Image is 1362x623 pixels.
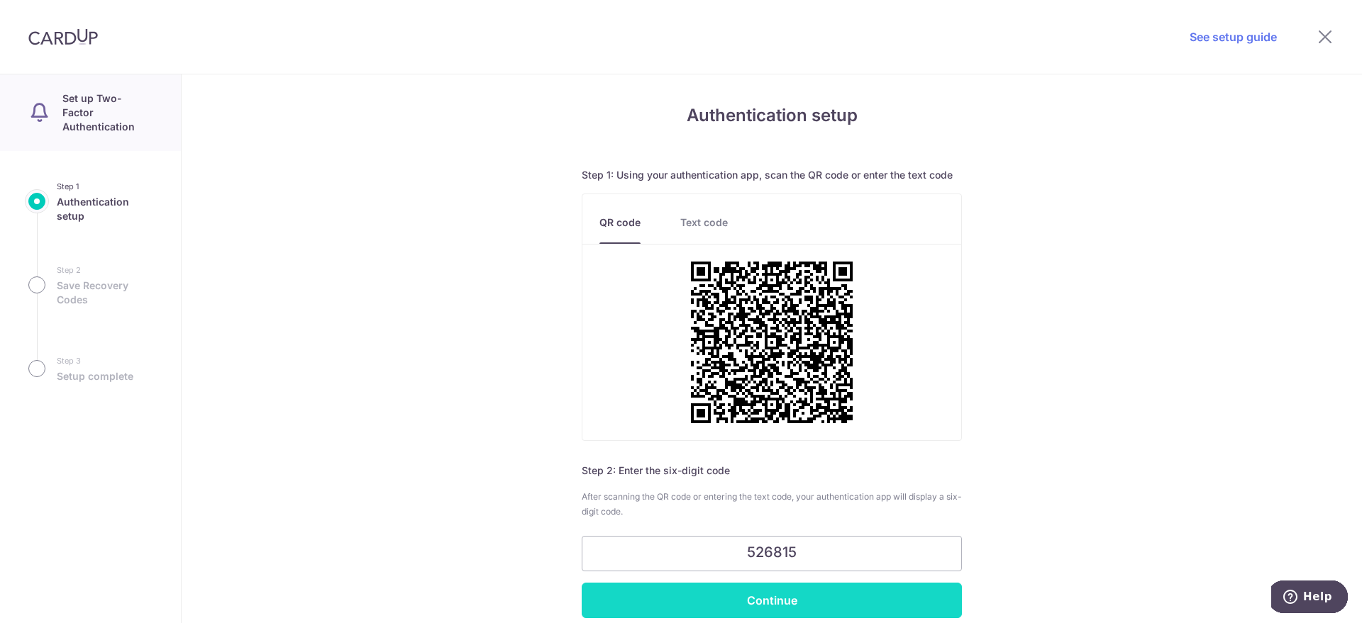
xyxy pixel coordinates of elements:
[32,10,61,23] span: Help
[57,179,153,193] small: Step 1
[582,536,962,571] input: Enter 6 digit code
[582,583,962,618] input: Continue
[28,28,98,45] img: CardUp
[1190,28,1277,45] a: See setup guide
[599,215,641,244] a: QR code
[62,91,153,134] p: Set up Two-Factor Authentication
[57,195,153,223] span: Authentication setup
[680,215,728,244] a: Text code
[57,279,153,307] span: Save Recovery Codes
[582,168,962,182] h6: Step 1: Using your authentication app, scan the QR code or enter the text code
[57,369,133,383] span: Setup complete
[57,263,153,277] small: Step 2
[57,354,133,368] small: Step 3
[1271,580,1348,616] iframe: Opens a widget where you can find more information
[582,464,962,478] h6: Step 2: Enter the six-digit code
[582,103,962,128] h4: Authentication setup
[582,491,962,517] span: After scanning the QR code or entering the text code, your authentication app will display a six-...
